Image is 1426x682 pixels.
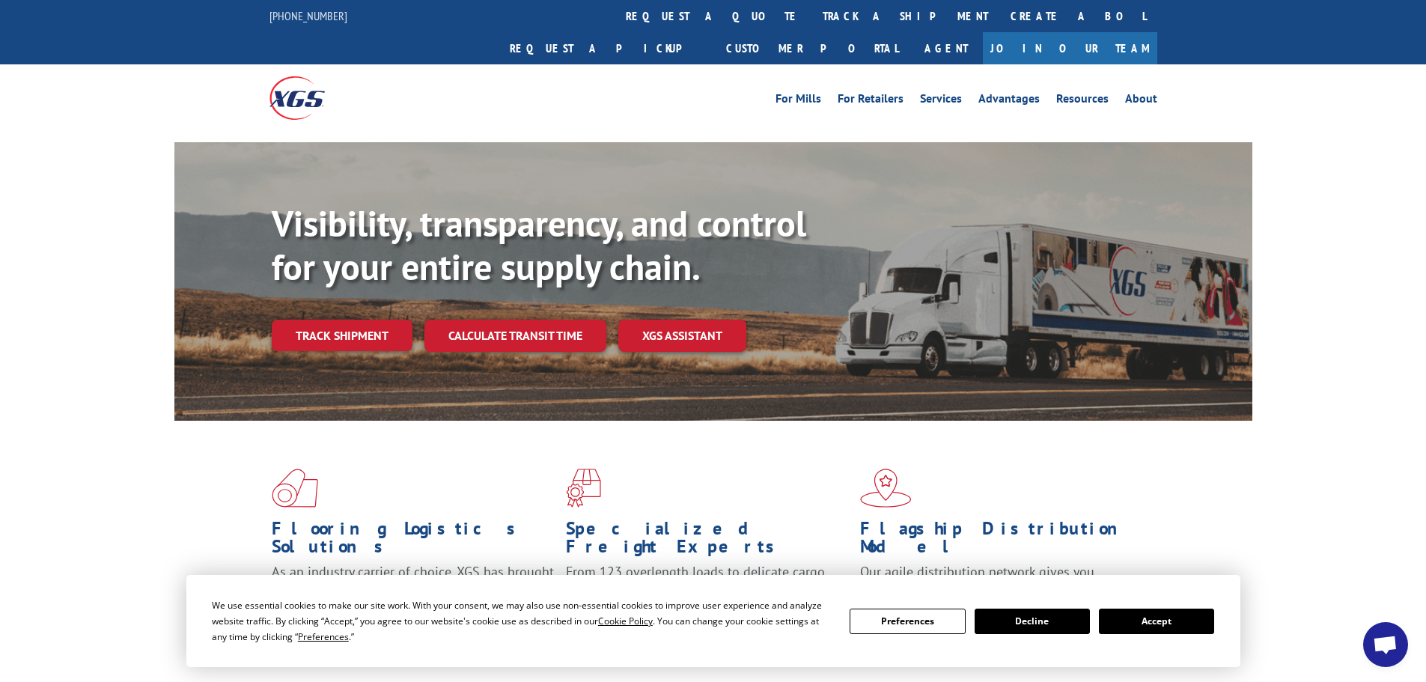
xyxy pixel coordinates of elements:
[975,609,1090,634] button: Decline
[272,520,555,563] h1: Flooring Logistics Solutions
[269,8,347,23] a: [PHONE_NUMBER]
[566,469,601,508] img: xgs-icon-focused-on-flooring-red
[272,200,806,290] b: Visibility, transparency, and control for your entire supply chain.
[186,575,1240,667] div: Cookie Consent Prompt
[272,563,554,616] span: As an industry carrier of choice, XGS has brought innovation and dedication to flooring logistics...
[272,320,412,351] a: Track shipment
[566,563,849,630] p: From 123 overlength loads to delicate cargo, our experienced staff knows the best way to move you...
[298,630,349,643] span: Preferences
[1099,609,1214,634] button: Accept
[566,520,849,563] h1: Specialized Freight Experts
[776,93,821,109] a: For Mills
[920,93,962,109] a: Services
[983,32,1157,64] a: Join Our Team
[212,597,832,645] div: We use essential cookies to make our site work. With your consent, we may also use non-essential ...
[272,469,318,508] img: xgs-icon-total-supply-chain-intelligence-red
[978,93,1040,109] a: Advantages
[715,32,909,64] a: Customer Portal
[860,520,1143,563] h1: Flagship Distribution Model
[618,320,746,352] a: XGS ASSISTANT
[838,93,904,109] a: For Retailers
[909,32,983,64] a: Agent
[1363,622,1408,667] div: Open chat
[1056,93,1109,109] a: Resources
[424,320,606,352] a: Calculate transit time
[598,615,653,627] span: Cookie Policy
[1125,93,1157,109] a: About
[860,563,1136,598] span: Our agile distribution network gives you nationwide inventory management on demand.
[860,469,912,508] img: xgs-icon-flagship-distribution-model-red
[499,32,715,64] a: Request a pickup
[850,609,965,634] button: Preferences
